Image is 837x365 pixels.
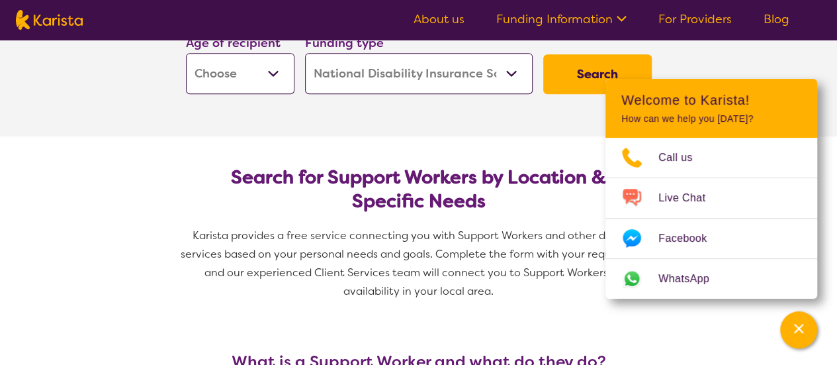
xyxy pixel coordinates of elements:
button: Search [543,54,652,94]
a: Web link opens in a new tab. [605,259,817,299]
a: About us [414,11,464,27]
h2: Welcome to Karista! [621,92,801,108]
a: Blog [764,11,789,27]
span: Facebook [658,229,723,248]
span: Karista provides a free service connecting you with Support Workers and other disability services... [181,229,660,298]
div: Channel Menu [605,79,817,299]
a: For Providers [658,11,732,27]
h2: Search for Support Workers by Location & Specific Needs [197,166,641,213]
ul: Choose channel [605,138,817,299]
button: Channel Menu [780,311,817,348]
span: Live Chat [658,188,721,208]
label: Funding type [305,35,384,51]
span: WhatsApp [658,269,725,289]
label: Age of recipient [186,35,281,51]
span: Call us [658,148,709,168]
p: How can we help you [DATE]? [621,113,801,125]
a: Funding Information [496,11,627,27]
img: Karista logo [16,10,83,30]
